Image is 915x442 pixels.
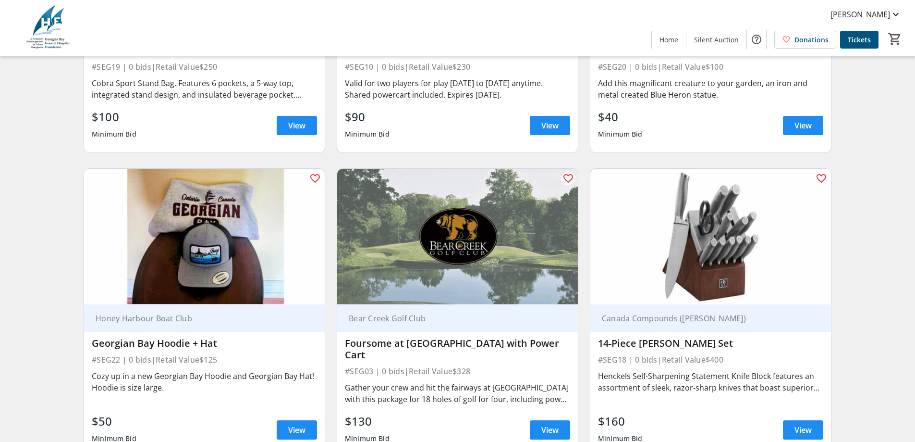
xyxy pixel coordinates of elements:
[309,173,321,184] mat-icon: favorite_outline
[530,420,570,440] a: View
[794,424,812,436] span: View
[541,120,559,131] span: View
[694,35,739,45] span: Silent Auction
[345,314,559,323] div: Bear Creek Golf Club
[92,60,317,74] div: #SEG19 | 0 bids | Retail Value $250
[277,420,317,440] a: View
[92,314,305,323] div: Honey Harbour Boat Club
[823,7,909,22] button: [PERSON_NAME]
[598,338,823,349] div: 14-Piece [PERSON_NAME] Set
[562,173,574,184] mat-icon: favorite_outline
[92,338,317,349] div: Georgian Bay Hoodie + Hat
[840,31,878,49] a: Tickets
[848,35,871,45] span: Tickets
[783,116,823,135] a: View
[590,169,831,304] img: 14-Piece Henkel Knife Set
[659,35,678,45] span: Home
[345,60,570,74] div: #SEG10 | 0 bids | Retail Value $230
[92,108,136,126] div: $100
[277,116,317,135] a: View
[598,314,812,323] div: Canada Compounds ([PERSON_NAME])
[774,31,836,49] a: Donations
[747,30,766,49] button: Help
[686,31,746,49] a: Silent Auction
[598,413,643,430] div: $160
[886,30,903,48] button: Cart
[92,370,317,393] div: Cozy up in a new Georgian Bay Hoodie and Georgian Bay Hat! Hoodie is size large.
[92,126,136,143] div: Minimum Bid
[92,413,136,430] div: $50
[84,169,325,304] img: Georgian Bay Hoodie + Hat
[345,365,570,378] div: #SEG03 | 0 bids | Retail Value $328
[598,126,643,143] div: Minimum Bid
[541,424,559,436] span: View
[598,353,823,366] div: #SEG18 | 0 bids | Retail Value $400
[288,424,305,436] span: View
[92,353,317,366] div: #SEG22 | 0 bids | Retail Value $125
[816,173,827,184] mat-icon: favorite_outline
[598,60,823,74] div: #SEG20 | 0 bids | Retail Value $100
[598,77,823,101] div: Add this magnificant creature to your garden, an iron and metal created Blue Heron statue.
[794,35,829,45] span: Donations
[530,116,570,135] a: View
[652,31,686,49] a: Home
[345,77,570,101] div: Valid for two players for play [DATE] to [DATE] anytime. Shared powercart included. Expires [DATE].
[345,126,390,143] div: Minimum Bid
[337,169,578,304] img: Foursome at Bear Creek Golf Club with Power Cart
[92,77,317,101] div: Cobra Sport Stand Bag. Features 6 pockets, a 5-way top, integrated stand design, and insulated be...
[794,120,812,131] span: View
[345,108,390,126] div: $90
[345,338,570,361] div: Foursome at [GEOGRAPHIC_DATA] with Power Cart
[598,108,643,126] div: $40
[783,420,823,440] a: View
[6,4,91,52] img: Georgian Bay General Hospital Foundation's Logo
[345,382,570,405] div: Gather your crew and hit the fairways at [GEOGRAPHIC_DATA] with this package for 18 holes of golf...
[598,370,823,393] div: Henckels Self-Sharpening Statement Knife Block features an assortment of sleek, razor-sharp knive...
[830,9,890,20] span: [PERSON_NAME]
[288,120,305,131] span: View
[345,413,390,430] div: $130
